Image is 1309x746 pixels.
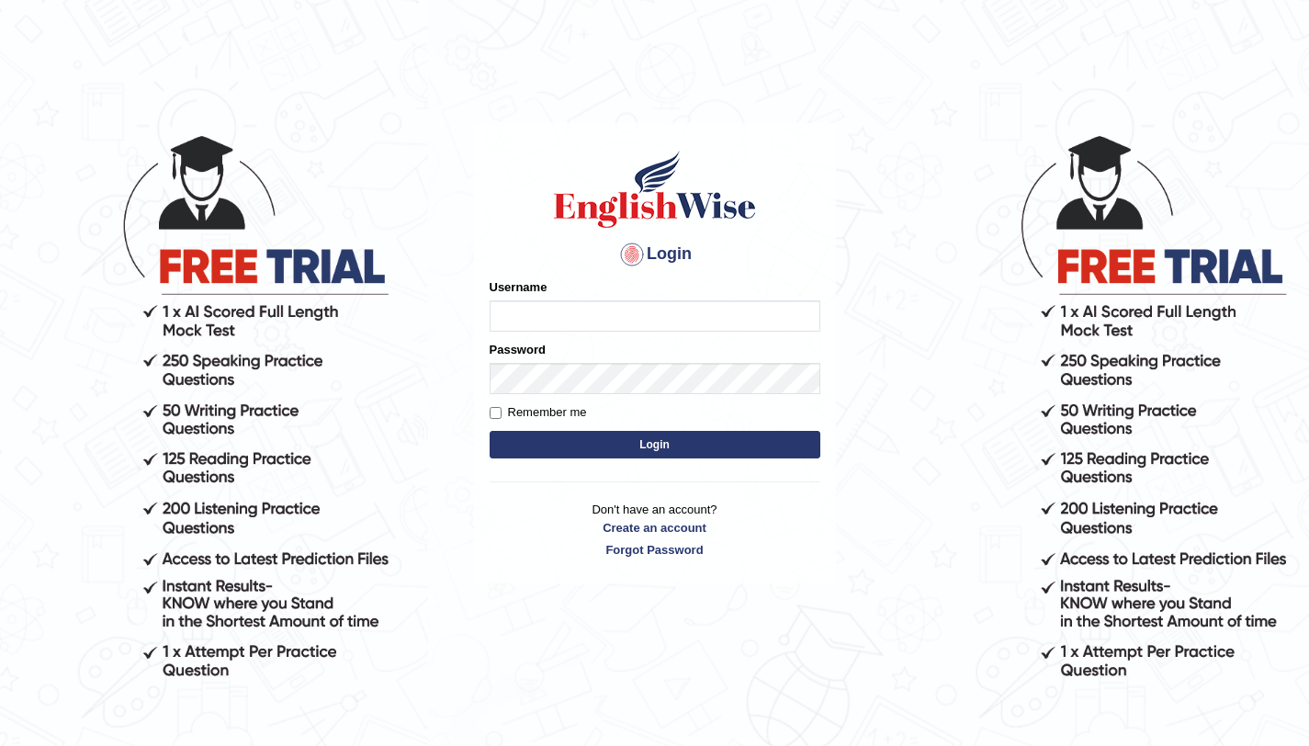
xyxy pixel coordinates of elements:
label: Password [490,341,546,358]
p: Don't have an account? [490,501,820,558]
img: Logo of English Wise sign in for intelligent practice with AI [550,148,760,231]
a: Create an account [490,519,820,537]
a: Forgot Password [490,541,820,559]
label: Username [490,278,547,296]
button: Login [490,431,820,458]
label: Remember me [490,403,587,422]
h4: Login [490,240,820,269]
input: Remember me [490,407,502,419]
